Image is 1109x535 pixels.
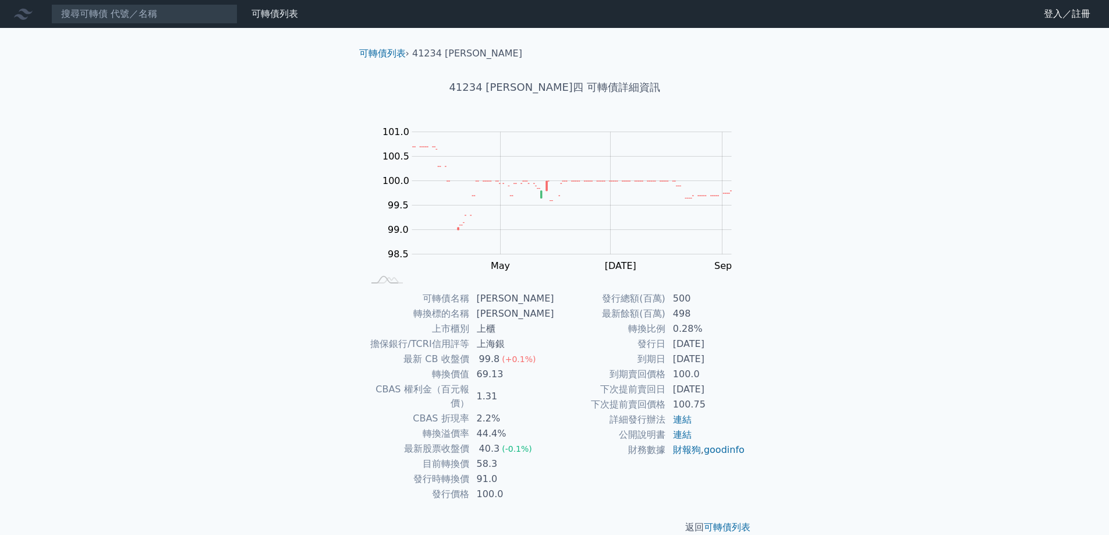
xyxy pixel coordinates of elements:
h1: 41234 [PERSON_NAME]四 可轉債詳細資訊 [350,79,760,95]
a: 登入／註冊 [1034,5,1100,23]
td: 100.0 [470,487,555,502]
td: [DATE] [666,382,746,397]
p: 返回 [350,520,760,534]
td: CBAS 權利金（百元報價） [364,382,470,411]
td: 詳細發行辦法 [555,412,666,427]
g: Chart [377,126,749,271]
tspan: 99.0 [388,224,409,235]
div: 99.8 [477,352,502,366]
td: 69.13 [470,367,555,382]
tspan: 100.0 [382,175,409,186]
td: 財務數據 [555,442,666,458]
td: 最新 CB 收盤價 [364,352,470,367]
a: 可轉債列表 [251,8,298,19]
td: 最新股票收盤價 [364,441,470,456]
td: 500 [666,291,746,306]
td: 可轉債名稱 [364,291,470,306]
td: 發行價格 [364,487,470,502]
iframe: Chat Widget [1051,479,1109,535]
td: 1.31 [470,382,555,411]
td: 100.75 [666,397,746,412]
li: › [359,47,409,61]
tspan: 99.5 [388,200,409,211]
td: 最新餘額(百萬) [555,306,666,321]
td: [DATE] [666,336,746,352]
a: 財報狗 [673,444,701,455]
tspan: 100.5 [382,151,409,162]
td: [PERSON_NAME] [470,291,555,306]
tspan: 98.5 [388,249,409,260]
td: 公開說明書 [555,427,666,442]
td: 發行總額(百萬) [555,291,666,306]
td: 58.3 [470,456,555,472]
td: 轉換價值 [364,367,470,382]
tspan: [DATE] [605,260,636,271]
div: 聊天小工具 [1051,479,1109,535]
td: 下次提前賣回日 [555,382,666,397]
li: 41234 [PERSON_NAME] [412,47,522,61]
td: 目前轉換價 [364,456,470,472]
td: 到期日 [555,352,666,367]
td: 轉換標的名稱 [364,306,470,321]
td: 0.28% [666,321,746,336]
td: 發行時轉換價 [364,472,470,487]
td: 轉換比例 [555,321,666,336]
td: 擔保銀行/TCRI信用評等 [364,336,470,352]
a: 可轉債列表 [359,48,406,59]
tspan: 101.0 [382,126,409,137]
td: 轉換溢價率 [364,426,470,441]
input: 搜尋可轉債 代號／名稱 [51,4,238,24]
span: (-0.1%) [502,444,532,453]
td: 44.4% [470,426,555,441]
td: 100.0 [666,367,746,382]
div: 40.3 [477,442,502,456]
td: 下次提前賣回價格 [555,397,666,412]
td: 上海銀 [470,336,555,352]
tspan: Sep [714,260,732,271]
td: 498 [666,306,746,321]
td: 發行日 [555,336,666,352]
td: CBAS 折現率 [364,411,470,426]
a: goodinfo [704,444,745,455]
td: 91.0 [470,472,555,487]
td: 上市櫃別 [364,321,470,336]
td: [PERSON_NAME] [470,306,555,321]
td: 2.2% [470,411,555,426]
td: [DATE] [666,352,746,367]
td: 到期賣回價格 [555,367,666,382]
span: (+0.1%) [502,355,536,364]
a: 連結 [673,414,692,425]
a: 可轉債列表 [704,522,750,533]
a: 連結 [673,429,692,440]
tspan: May [491,260,510,271]
td: 上櫃 [470,321,555,336]
td: , [666,442,746,458]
